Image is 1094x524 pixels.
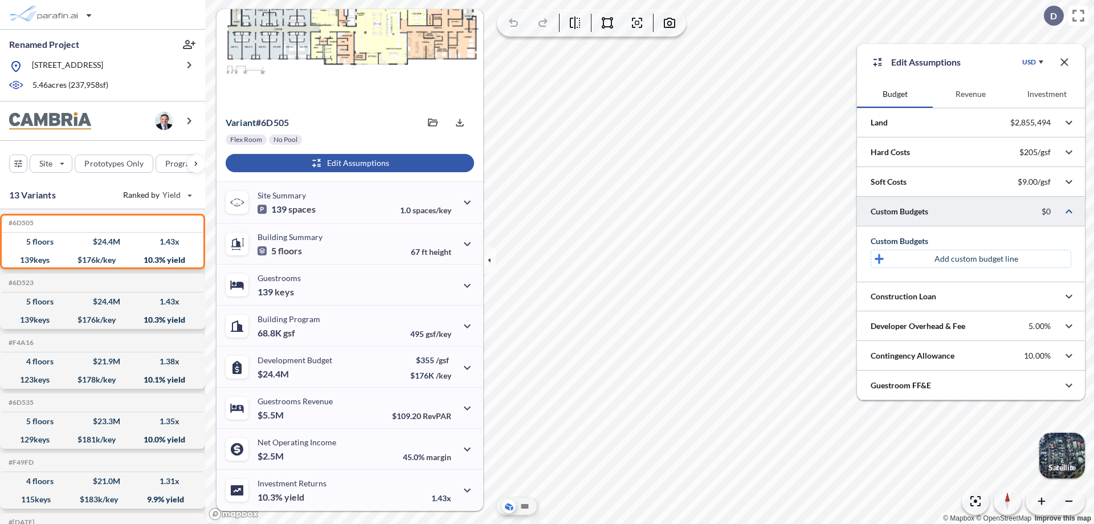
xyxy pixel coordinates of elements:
h5: Click to copy the code [6,458,34,466]
p: 139 [258,286,294,298]
img: user logo [155,112,173,130]
button: Site [30,155,72,173]
p: 10.00% [1024,351,1051,361]
span: floors [278,245,302,257]
p: 5.46 acres ( 237,958 sf) [32,79,108,92]
p: 10.3% [258,491,304,503]
div: Custom Budgets [871,235,1071,247]
p: Flex Room [230,135,262,144]
button: Edit Assumptions [226,154,474,172]
p: Contingency Allowance [871,350,954,361]
p: $205/gsf [1019,147,1051,157]
p: Satellite [1048,463,1076,472]
p: Guestrooms Revenue [258,396,333,406]
p: Program [165,158,197,169]
span: spaces [288,204,316,215]
span: keys [275,286,294,298]
h5: Click to copy the code [6,339,34,347]
p: 45.0% [403,452,451,462]
p: 1.0 [400,205,451,215]
p: $355 [410,355,451,365]
p: D [1050,11,1057,21]
button: Investment [1009,80,1085,108]
span: Variant [226,117,256,128]
p: Guestrooms [258,273,301,283]
span: yield [284,491,304,503]
span: height [429,247,451,257]
span: /key [436,371,451,380]
span: /gsf [436,355,449,365]
a: OpenStreetMap [976,514,1031,522]
p: $5.5M [258,409,285,421]
button: Prototypes Only [75,155,153,173]
p: Building Summary [258,232,323,242]
h5: Click to copy the code [6,399,34,407]
p: Edit Assumptions [891,55,961,69]
button: Site Plan [518,499,532,513]
span: Yield [162,189,181,201]
p: $2.5M [258,450,285,462]
p: 1.43x [431,493,451,503]
p: Renamed Project [9,38,79,51]
p: No Pool [273,135,297,144]
p: Net Operating Income [258,437,336,447]
span: ft [422,247,427,257]
p: # 6d505 [226,117,289,128]
h5: Click to copy the code [6,219,34,227]
p: $109.20 [392,411,451,421]
button: Switcher ImageSatellite [1039,433,1085,478]
span: gsf [283,327,295,339]
p: Construction Loan [871,291,936,302]
button: Add custom budget line [871,250,1071,268]
p: Site Summary [258,190,306,200]
p: Developer Overhead & Fee [871,320,965,332]
p: Hard Costs [871,147,910,158]
a: Improve this map [1035,514,1091,522]
span: spaces/key [413,205,451,215]
p: Add custom budget line [934,253,1018,265]
p: Building Program [258,314,320,324]
p: $24.4M [258,368,291,380]
p: Site [39,158,52,169]
p: $9.00/gsf [1018,177,1051,187]
a: Mapbox [943,514,974,522]
p: 68.8K [258,327,295,339]
button: Ranked by Yield [114,186,199,204]
p: Soft Costs [871,176,907,188]
a: Mapbox homepage [209,507,259,521]
p: 5 [258,245,302,257]
img: Switcher Image [1039,433,1085,478]
span: RevPAR [423,411,451,421]
button: Budget [857,80,933,108]
p: 13 Variants [9,188,56,202]
p: Prototypes Only [84,158,144,169]
p: Guestroom FF&E [871,380,931,391]
p: $2,855,494 [1010,117,1051,128]
p: Development Budget [258,355,332,365]
p: $176K [410,371,451,380]
button: Program [156,155,217,173]
button: Revenue [933,80,1009,108]
h5: Click to copy the code [6,279,34,287]
p: Investment Returns [258,478,326,488]
p: Land [871,117,888,128]
img: BrandImage [9,112,91,130]
p: 139 [258,204,316,215]
span: gsf/key [426,329,451,339]
button: Aerial View [502,499,516,513]
p: 67 [411,247,451,257]
p: 495 [410,329,451,339]
div: USD [1022,58,1036,67]
p: [STREET_ADDRESS] [32,59,103,74]
span: margin [426,452,451,462]
p: 5.00% [1028,321,1051,331]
